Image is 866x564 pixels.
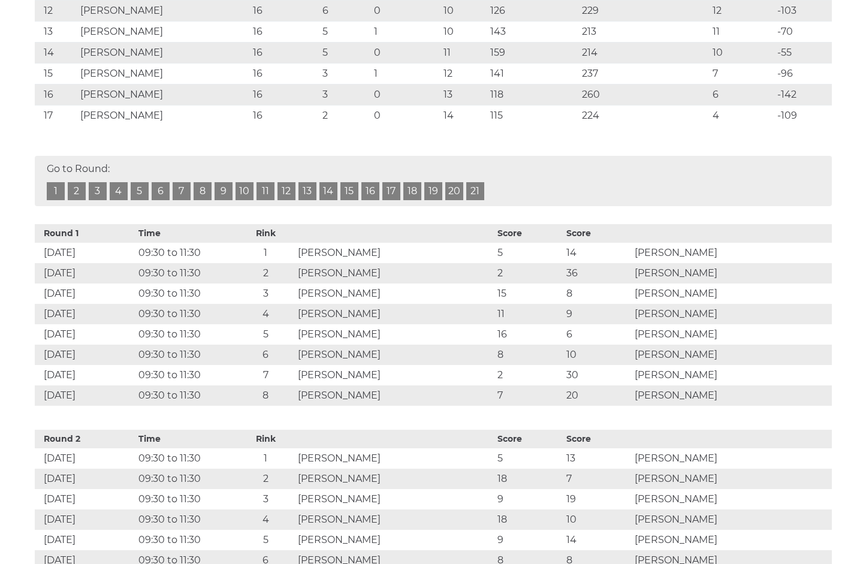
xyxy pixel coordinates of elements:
th: Score [494,224,563,243]
td: [PERSON_NAME] [77,42,249,63]
td: [DATE] [35,385,136,406]
td: 11 [710,21,775,42]
td: [DATE] [35,304,136,324]
td: 237 [579,63,709,84]
td: 09:30 to 11:30 [135,509,237,530]
td: 7 [237,365,295,385]
td: [PERSON_NAME] [295,448,494,469]
td: 10 [710,42,775,63]
td: 1 [237,243,295,263]
td: 260 [579,84,709,105]
td: 12 [440,63,487,84]
td: 16 [250,105,319,126]
td: 09:30 to 11:30 [135,489,237,509]
th: Round 1 [35,224,136,243]
td: 6 [710,84,775,105]
td: 10 [563,345,632,365]
td: 13 [35,21,78,42]
td: 16 [250,21,319,42]
td: [PERSON_NAME] [632,283,831,304]
td: 09:30 to 11:30 [135,448,237,469]
td: [PERSON_NAME] [632,304,831,324]
td: 9 [494,489,563,509]
th: Rink [237,430,295,448]
td: [PERSON_NAME] [295,489,494,509]
a: 15 [340,182,358,200]
td: [PERSON_NAME] [77,21,249,42]
a: 13 [298,182,316,200]
td: [PERSON_NAME] [295,243,494,263]
th: Score [563,224,632,243]
td: 4 [237,509,295,530]
td: 9 [563,304,632,324]
td: 4 [237,304,295,324]
td: 15 [494,283,563,304]
td: 9 [494,530,563,550]
td: 16 [250,42,319,63]
td: 5 [494,243,563,263]
a: 20 [445,182,463,200]
td: 09:30 to 11:30 [135,345,237,365]
th: Round 2 [35,430,136,448]
td: 1 [237,448,295,469]
td: 09:30 to 11:30 [135,304,237,324]
th: Rink [237,224,295,243]
td: 09:30 to 11:30 [135,530,237,550]
td: [PERSON_NAME] [295,509,494,530]
td: 11 [440,42,487,63]
td: 6 [563,324,632,345]
td: 7 [710,63,775,84]
td: 8 [237,385,295,406]
td: 0 [371,42,440,63]
td: 8 [494,345,563,365]
td: 09:30 to 11:30 [135,283,237,304]
td: 0 [371,105,440,126]
td: [PERSON_NAME] [295,530,494,550]
th: Time [135,224,237,243]
td: [PERSON_NAME] [632,263,831,283]
td: 6 [237,345,295,365]
td: 115 [487,105,579,126]
td: 2 [494,365,563,385]
td: [PERSON_NAME] [632,489,831,509]
td: 16 [494,324,563,345]
td: 1 [371,63,440,84]
td: [DATE] [35,263,136,283]
a: 16 [361,182,379,200]
a: 1 [47,182,65,200]
td: -55 [774,42,831,63]
td: 7 [563,469,632,489]
td: 09:30 to 11:30 [135,469,237,489]
td: [PERSON_NAME] [632,243,831,263]
td: 14 [563,530,632,550]
a: 14 [319,182,337,200]
td: 214 [579,42,709,63]
td: [PERSON_NAME] [295,263,494,283]
th: Score [494,430,563,448]
a: 4 [110,182,128,200]
td: 5 [494,448,563,469]
a: 11 [257,182,274,200]
td: 3 [319,84,370,105]
td: 5 [237,324,295,345]
td: [DATE] [35,530,136,550]
td: 09:30 to 11:30 [135,324,237,345]
th: Score [563,430,632,448]
td: -70 [774,21,831,42]
td: 36 [563,263,632,283]
td: [PERSON_NAME] [632,509,831,530]
td: 17 [35,105,78,126]
td: 224 [579,105,709,126]
td: 09:30 to 11:30 [135,243,237,263]
td: [PERSON_NAME] [295,304,494,324]
td: 14 [35,42,78,63]
th: Time [135,430,237,448]
td: 09:30 to 11:30 [135,385,237,406]
td: 18 [494,509,563,530]
a: 6 [152,182,170,200]
td: 2 [237,469,295,489]
td: 30 [563,365,632,385]
td: 3 [237,489,295,509]
td: 2 [494,263,563,283]
td: 09:30 to 11:30 [135,365,237,385]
